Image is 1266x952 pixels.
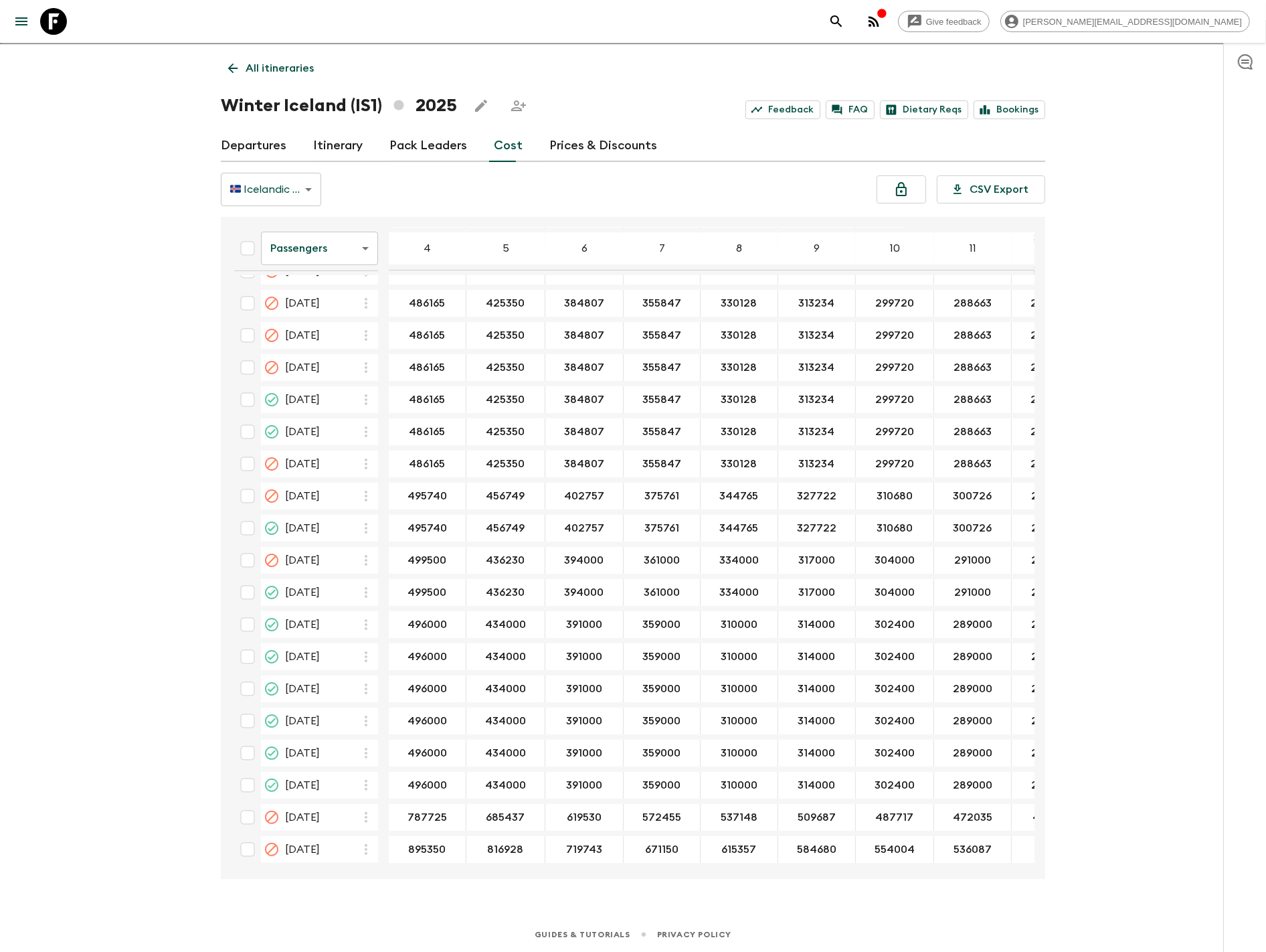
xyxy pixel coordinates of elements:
svg: On Sale [264,617,280,633]
button: 391000 [550,708,618,734]
button: 330128 [705,354,774,381]
button: 496000 [391,643,463,670]
div: 19 Apr 2025; 5 [466,515,545,542]
div: 17 Apr 2025; 6 [545,483,624,509]
div: 20 Feb 2025; 9 [778,290,856,317]
button: 310680 [861,483,929,509]
button: 487717 [860,804,930,831]
div: Select all [234,235,261,262]
a: Pack Leaders [389,130,467,162]
a: Itinerary [313,130,363,162]
div: 20 Feb 2025; 5 [466,290,545,317]
svg: Guaranteed [264,584,280,601]
div: 13 Mar 2025; 12 [1012,386,1091,413]
div: 19 Apr 2025; 10 [856,515,934,542]
button: 359000 [627,740,697,767]
div: 06 Mar 2025; 4 [389,354,466,381]
button: 394000 [549,579,620,606]
div: 13 Mar 2025; 7 [624,386,701,413]
div: 17 Apr 2025; 10 [856,483,934,509]
div: 20 Feb 2025; 12 [1012,290,1091,317]
button: 384807 [548,418,620,445]
button: 457901 [1016,804,1085,831]
button: 314000 [782,611,852,638]
div: 13 Mar 2025; 10 [856,386,934,413]
button: 299720 [859,322,930,349]
span: [DATE] [285,392,320,408]
button: 518171 [1019,836,1083,863]
div: 20 Feb 2025; 8 [701,290,778,317]
div: 13 Mar 2025; 11 [934,386,1012,413]
button: 314000 [782,676,852,702]
button: 327722 [781,483,852,509]
button: Edit this itinerary [468,92,494,119]
button: 394000 [549,547,620,574]
div: 09 Oct 2025; 6 [545,547,624,574]
button: 302400 [858,772,931,799]
button: 434000 [469,611,542,638]
div: 20 Mar 2025; 4 [389,418,466,445]
button: 334000 [703,579,775,606]
div: 17 Apr 2025; 8 [701,483,778,509]
button: 434000 [469,740,542,767]
button: 288663 [937,451,1008,477]
h1: Winter Iceland (IS1) 2025 [221,92,457,119]
button: 302400 [858,676,931,702]
button: 816928 [472,836,540,863]
a: Departures [221,130,286,162]
button: CSV Export [937,175,1045,204]
button: 486165 [393,418,462,445]
svg: Cancelled [264,552,280,568]
div: 27 Feb 2025; 6 [545,322,624,349]
a: Bookings [974,100,1045,119]
button: 499500 [392,547,463,574]
button: 425350 [470,418,541,445]
div: 09 Oct 2025; 7 [624,547,701,574]
button: 384807 [548,322,620,349]
svg: On Sale [264,713,280,729]
button: 288663 [937,354,1008,381]
div: 20 Mar 2025; 12 [1012,418,1091,445]
div: 13 Mar 2025; 8 [701,386,778,413]
button: 283000 [1015,772,1087,799]
span: [DATE] [285,360,320,376]
div: 20 Mar 2025; 10 [856,418,934,445]
div: 06 Mar 2025; 8 [701,354,778,381]
button: 314000 [782,740,852,767]
button: 434000 [469,676,542,702]
span: [PERSON_NAME][EMAIL_ADDRESS][DOMAIN_NAME] [1016,17,1249,27]
button: 344765 [704,515,775,542]
button: 375761 [628,515,695,542]
button: 279448 [1014,386,1087,413]
div: 17 Apr 2025; 7 [624,483,701,509]
p: 11 [970,240,976,256]
button: 291000 [938,547,1007,574]
button: 425350 [470,354,541,381]
button: 330128 [705,451,774,477]
button: 359000 [627,772,697,799]
div: 20 Mar 2025; 6 [545,418,624,445]
button: 425350 [470,322,541,349]
button: 536087 [937,836,1008,863]
button: 391000 [550,611,618,638]
button: 299720 [859,290,930,317]
button: 279448 [1014,418,1087,445]
button: 288663 [937,386,1008,413]
button: 313234 [783,322,851,349]
a: Give feedback [898,11,990,32]
button: 425350 [470,451,541,477]
button: 283000 [1015,708,1087,734]
p: 9 [814,240,820,256]
button: 288663 [937,418,1008,445]
p: 10 [890,240,900,256]
a: All itineraries [221,55,321,82]
div: 27 Mar 2025; 6 [545,451,624,477]
button: 486165 [393,354,462,381]
svg: Completed [264,392,280,408]
button: 310000 [705,643,774,670]
button: 384807 [548,386,620,413]
button: 384807 [548,354,620,381]
svg: Guaranteed [264,649,280,665]
button: 572455 [626,804,697,831]
p: 6 [581,240,587,256]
